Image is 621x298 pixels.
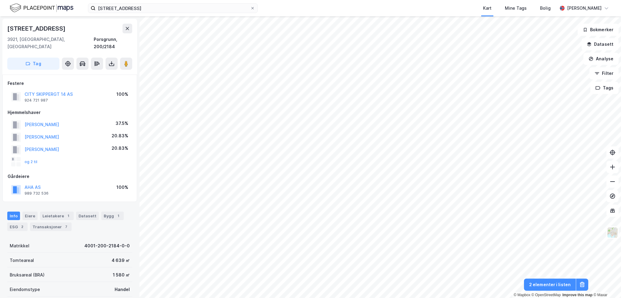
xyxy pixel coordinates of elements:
[25,98,48,103] div: 924 721 987
[8,109,132,116] div: Hjemmelshaver
[113,271,130,279] div: 1 580 ㎡
[7,58,59,70] button: Tag
[112,132,128,139] div: 20.83%
[567,5,602,12] div: [PERSON_NAME]
[540,5,551,12] div: Bolig
[524,279,576,291] button: 2 elementer i listen
[8,173,132,180] div: Gårdeiere
[562,293,592,297] a: Improve this map
[591,269,621,298] div: Kontrollprogram for chat
[101,212,124,220] div: Bygg
[116,91,128,98] div: 100%
[65,213,71,219] div: 1
[589,67,619,79] button: Filter
[63,224,69,230] div: 7
[19,224,25,230] div: 2
[582,38,619,50] button: Datasett
[8,80,132,87] div: Festere
[483,5,492,12] div: Kart
[532,293,561,297] a: OpenStreetMap
[30,223,72,231] div: Transaksjoner
[84,242,130,249] div: 4001-200-2184-0-0
[10,3,73,13] img: logo.f888ab2527a4732fd821a326f86c7f29.svg
[10,242,29,249] div: Matrikkel
[94,36,132,50] div: Porsgrunn, 200/2184
[591,269,621,298] iframe: Chat Widget
[578,24,619,36] button: Bokmerker
[7,212,20,220] div: Info
[583,53,619,65] button: Analyse
[116,120,128,127] div: 37.5%
[112,257,130,264] div: 4 639 ㎡
[116,184,128,191] div: 100%
[115,286,130,293] div: Handel
[10,271,45,279] div: Bruksareal (BRA)
[7,36,94,50] div: 3921, [GEOGRAPHIC_DATA], [GEOGRAPHIC_DATA]
[115,213,121,219] div: 1
[505,5,527,12] div: Mine Tags
[7,24,67,33] div: [STREET_ADDRESS]
[40,212,74,220] div: Leietakere
[76,212,99,220] div: Datasett
[7,223,28,231] div: ESG
[10,257,34,264] div: Tomteareal
[22,212,38,220] div: Eiere
[96,4,250,13] input: Søk på adresse, matrikkel, gårdeiere, leietakere eller personer
[25,191,49,196] div: 989 732 536
[607,227,618,238] img: Z
[590,82,619,94] button: Tags
[514,293,530,297] a: Mapbox
[112,145,128,152] div: 20.83%
[10,286,40,293] div: Eiendomstype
